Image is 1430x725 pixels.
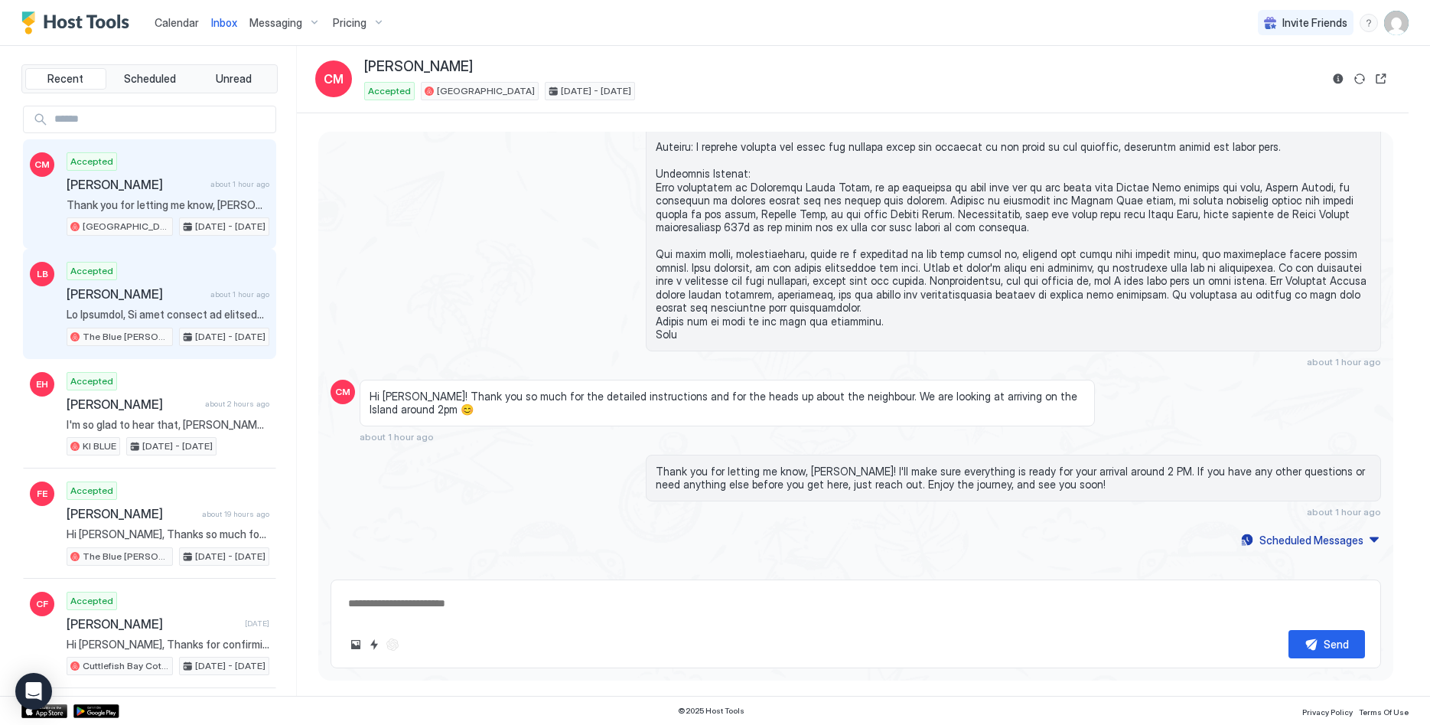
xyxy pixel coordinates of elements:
[211,15,237,31] a: Inbox
[1350,70,1369,88] button: Sync reservation
[1302,703,1353,719] a: Privacy Policy
[67,638,269,652] span: Hi [PERSON_NAME], Thanks for confirming! I’ll make sure the cot is set up in the kids' room, or w...
[155,16,199,29] span: Calendar
[48,106,275,132] input: Input Field
[1359,703,1409,719] a: Terms Of Use
[67,506,196,521] span: [PERSON_NAME]
[67,418,269,432] span: I'm so glad to hear that, [PERSON_NAME]! We're excited to host you and your family at KI BLUE. If...
[324,70,344,88] span: CM
[365,635,383,654] button: Quick reply
[347,635,365,654] button: Upload image
[202,509,269,519] span: about 19 hours ago
[333,16,366,30] span: Pricing
[47,72,83,86] span: Recent
[561,84,631,98] span: [DATE] - [DATE]
[83,330,169,344] span: The Blue [PERSON_NAME] Cabin
[1372,70,1390,88] button: Open reservation
[1360,14,1378,32] div: menu
[216,72,252,86] span: Unread
[1259,532,1363,548] div: Scheduled Messages
[67,616,239,632] span: [PERSON_NAME]
[195,550,265,563] span: [DATE] - [DATE]
[155,15,199,31] a: Calendar
[210,179,269,189] span: about 1 hour ago
[67,177,204,192] span: [PERSON_NAME]
[368,84,411,98] span: Accepted
[360,431,434,443] span: about 1 hour ago
[249,16,302,30] span: Messaging
[83,439,116,453] span: KI BLUE
[37,487,47,501] span: FE
[364,58,473,76] span: [PERSON_NAME]
[1302,707,1353,717] span: Privacy Policy
[656,465,1371,491] span: Thank you for letting me know, [PERSON_NAME]! I'll make sure everything is ready for your arrival...
[1324,636,1349,652] div: Send
[1329,70,1347,88] button: Reservation information
[67,527,269,541] span: Hi [PERSON_NAME], Thanks so much for booking Nature's Embrace | The Blue [PERSON_NAME] Cabin. We ...
[678,706,744,716] span: © 2025 Host Tools
[67,286,204,302] span: [PERSON_NAME]
[70,155,113,168] span: Accepted
[21,64,278,93] div: tab-group
[193,68,274,90] button: Unread
[83,220,169,234] span: [GEOGRAPHIC_DATA]
[195,659,265,673] span: [DATE] - [DATE]
[211,16,237,29] span: Inbox
[37,267,48,281] span: LB
[67,397,199,412] span: [PERSON_NAME]
[1307,506,1381,518] span: about 1 hour ago
[124,72,176,86] span: Scheduled
[1307,356,1381,367] span: about 1 hour ago
[21,704,67,718] a: App Store
[83,659,169,673] span: Cuttlefish Bay Cottage
[21,11,136,34] a: Host Tools Logo
[36,377,48,391] span: EH
[1384,11,1409,35] div: User profile
[1282,16,1347,30] span: Invite Friends
[1239,530,1381,550] button: Scheduled Messages
[109,68,191,90] button: Scheduled
[205,399,269,409] span: about 2 hours ago
[370,390,1085,416] span: Hi [PERSON_NAME]! Thank you so much for the detailed instructions and for the heads up about the ...
[70,484,113,498] span: Accepted
[83,550,169,563] span: The Blue [PERSON_NAME] Cabin
[437,84,535,98] span: [GEOGRAPHIC_DATA]
[195,330,265,344] span: [DATE] - [DATE]
[245,619,269,629] span: [DATE]
[70,264,113,278] span: Accepted
[67,308,269,322] span: Lo Ipsumdol, Si amet consect ad elitseddo eiu temporin. Utla et 452 Dolore Magna Aliq, EN 1677 ad...
[195,220,265,234] span: [DATE] - [DATE]
[210,289,269,299] span: about 1 hour ago
[1288,630,1365,658] button: Send
[73,704,119,718] a: Google Play Store
[142,439,213,453] span: [DATE] - [DATE]
[70,374,113,388] span: Accepted
[1359,707,1409,717] span: Terms Of Use
[67,198,269,212] span: Thank you for letting me know, [PERSON_NAME]! I'll make sure everything is ready for your arrival...
[15,673,52,710] div: Open Intercom Messenger
[335,385,350,399] span: CM
[70,594,113,608] span: Accepted
[34,158,50,171] span: CM
[25,68,106,90] button: Recent
[36,597,48,611] span: CF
